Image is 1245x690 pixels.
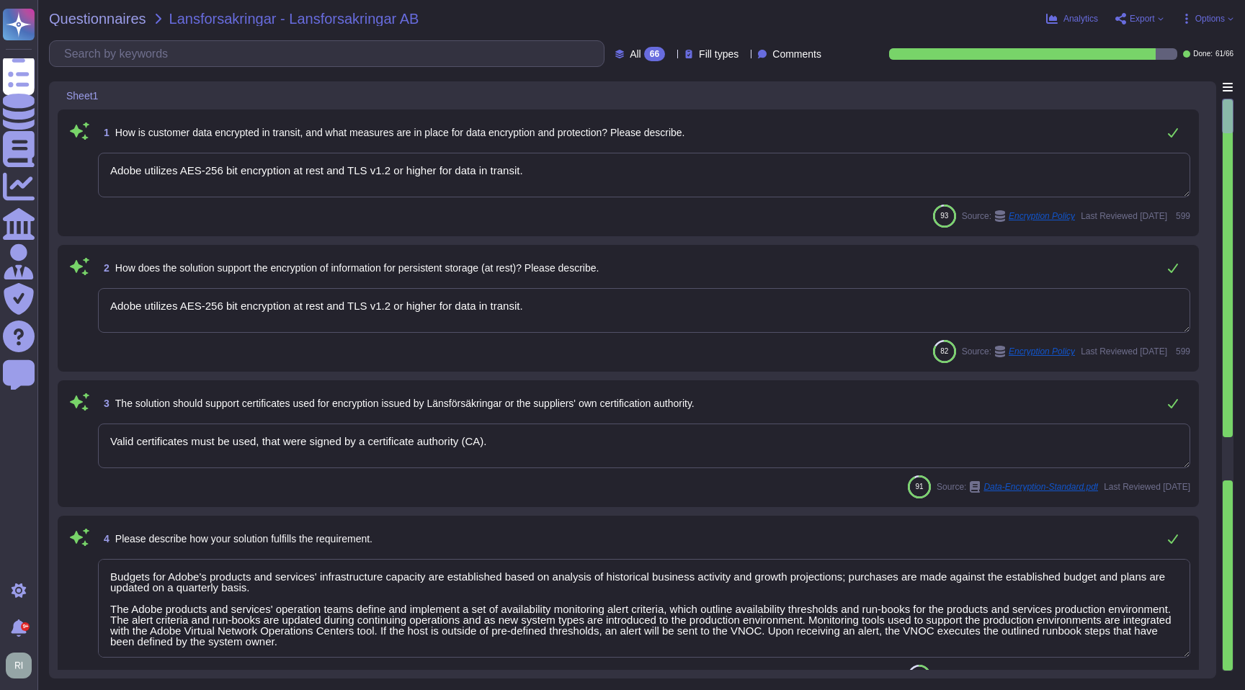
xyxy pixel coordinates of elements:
span: Options [1195,14,1225,23]
button: user [3,650,42,681]
span: Questionnaires [49,12,146,26]
span: Data-Encryption-Standard.pdf [983,483,1098,491]
span: Encryption Policy [1009,212,1075,220]
span: Source: [962,210,1075,222]
span: 61 / 66 [1215,50,1233,58]
span: Encryption Policy [1009,347,1075,356]
textarea: Adobe utilizes AES-256 bit encryption at rest and TLS v1.2 or higher for data in transit. [98,288,1190,333]
span: Last Reviewed [DATE] [1104,483,1190,491]
textarea: Adobe utilizes AES-256 bit encryption at rest and TLS v1.2 or higher for data in transit. [98,153,1190,197]
span: 1 [98,127,110,138]
span: How is customer data encrypted in transit, and what measures are in place for data encryption and... [115,127,685,138]
span: Source: [962,346,1075,357]
span: Last Reviewed [DATE] [1081,212,1167,220]
span: Please describe how your solution fulfills the requirement. [115,533,372,545]
span: Comments [772,49,821,59]
img: user [6,653,32,678]
span: 93 [940,212,948,220]
textarea: Valid certificates must be used, that were signed by a certificate authority (CA). [98,424,1190,468]
div: 66 [644,47,665,61]
button: Analytics [1046,13,1098,24]
span: 3 [98,398,110,408]
span: 91 [915,483,923,490]
input: Search by keywords [57,41,604,66]
span: All [630,49,641,59]
span: 599 [1173,347,1190,356]
span: Done: [1193,50,1213,58]
span: 599 [1173,212,1190,220]
span: 2 [98,263,110,273]
span: 4 [98,534,110,544]
span: Analytics [1063,14,1098,23]
div: 9+ [21,622,30,631]
span: Source: [937,481,1098,493]
span: Sheet1 [66,91,98,101]
span: Export [1130,14,1155,23]
span: Last Reviewed [DATE] [1081,347,1167,356]
span: Lansforsakringar - Lansforsakringar AB [169,12,419,26]
textarea: Budgets for Adobe's products and services' infrastructure capacity are established based on analy... [98,559,1190,658]
span: How does the solution support the encryption of information for persistent storage (at rest)? Ple... [115,262,599,274]
span: Fill types [699,49,738,59]
span: The solution should support certificates used for encryption issued by Länsförsäkringar or the su... [115,398,695,409]
span: 82 [940,347,948,355]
